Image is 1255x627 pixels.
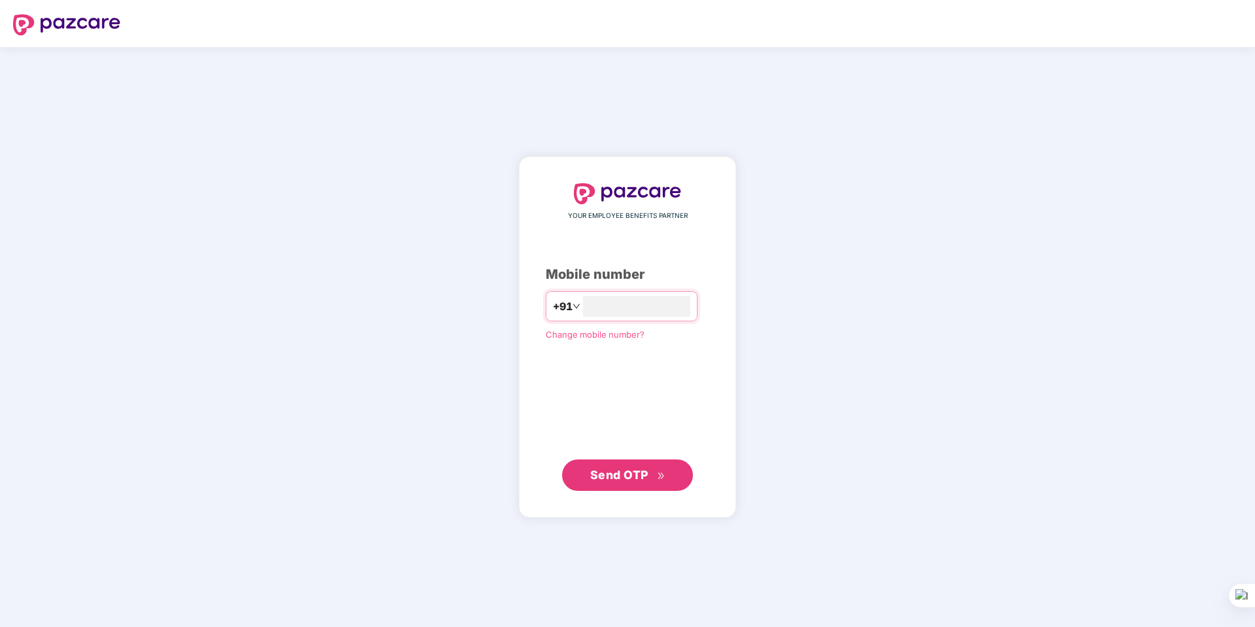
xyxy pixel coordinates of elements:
[553,298,573,315] span: +91
[546,264,709,285] div: Mobile number
[657,472,665,480] span: double-right
[13,14,120,35] img: logo
[568,211,688,221] span: YOUR EMPLOYEE BENEFITS PARTNER
[573,302,580,310] span: down
[562,459,693,491] button: Send OTPdouble-right
[574,183,681,204] img: logo
[546,329,645,340] a: Change mobile number?
[590,468,648,482] span: Send OTP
